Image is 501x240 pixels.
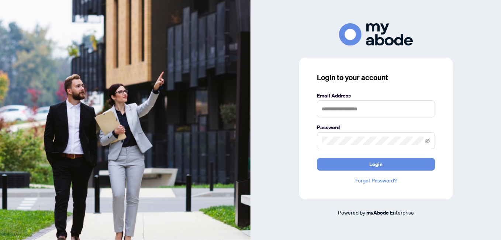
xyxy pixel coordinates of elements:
span: Login [369,158,383,170]
h3: Login to your account [317,72,435,83]
img: ma-logo [339,23,413,46]
a: myAbode [366,209,389,217]
a: Forgot Password? [317,176,435,185]
label: Email Address [317,92,435,100]
span: Enterprise [390,209,414,216]
span: Powered by [338,209,365,216]
label: Password [317,123,435,131]
span: eye-invisible [425,138,430,143]
button: Login [317,158,435,171]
